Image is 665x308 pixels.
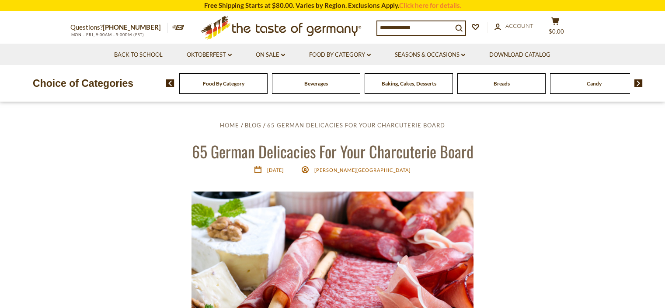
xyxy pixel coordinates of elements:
[494,21,533,31] a: Account
[203,80,244,87] a: Food By Category
[309,50,371,60] a: Food By Category
[187,50,232,60] a: Oktoberfest
[166,79,174,87] img: previous arrow
[505,22,533,29] span: Account
[399,1,461,9] a: Click here for details.
[395,50,465,60] a: Seasons & Occasions
[267,167,284,173] time: [DATE]
[220,122,239,129] a: Home
[256,50,285,60] a: On Sale
[314,167,411,173] span: [PERSON_NAME][GEOGRAPHIC_DATA]
[634,79,643,87] img: next arrow
[27,141,638,161] h1: 65 German Delicacies For Your Charcuterie Board
[382,80,436,87] a: Baking, Cakes, Desserts
[543,17,569,39] button: $0.00
[267,122,445,129] a: 65 German Delicacies For Your Charcuterie Board
[304,80,328,87] a: Beverages
[114,50,163,60] a: Back to School
[70,22,167,33] p: Questions?
[494,80,510,87] a: Breads
[489,50,550,60] a: Download Catalog
[587,80,602,87] a: Candy
[103,23,161,31] a: [PHONE_NUMBER]
[70,32,145,37] span: MON - FRI, 9:00AM - 5:00PM (EST)
[549,28,564,35] span: $0.00
[245,122,261,129] a: Blog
